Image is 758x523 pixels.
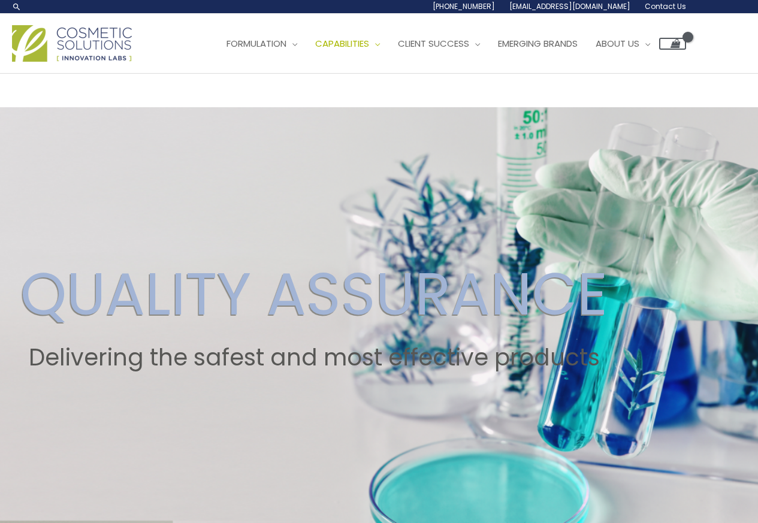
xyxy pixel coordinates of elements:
[315,37,369,50] span: Capabilities
[498,37,578,50] span: Emerging Brands
[12,2,22,11] a: Search icon link
[209,26,686,62] nav: Site Navigation
[227,37,286,50] span: Formulation
[489,26,587,62] a: Emerging Brands
[587,26,659,62] a: About Us
[306,26,389,62] a: Capabilities
[20,259,608,329] h2: QUALITY ASSURANCE
[398,37,469,50] span: Client Success
[645,1,686,11] span: Contact Us
[218,26,306,62] a: Formulation
[509,1,630,11] span: [EMAIL_ADDRESS][DOMAIN_NAME]
[596,37,639,50] span: About Us
[659,38,686,50] a: View Shopping Cart, empty
[433,1,495,11] span: [PHONE_NUMBER]
[20,344,608,371] h2: Delivering the safest and most effective products
[12,25,132,62] img: Cosmetic Solutions Logo
[389,26,489,62] a: Client Success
